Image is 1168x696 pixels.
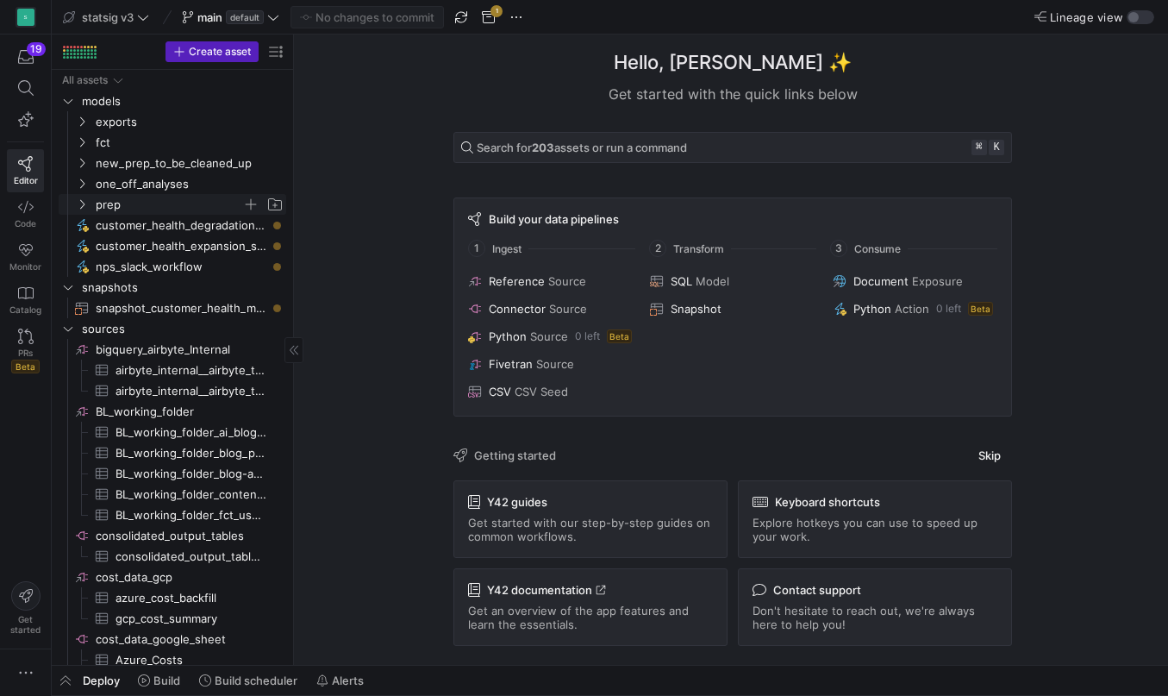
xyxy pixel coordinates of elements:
[59,649,286,670] div: Press SPACE to select this row.
[9,304,41,315] span: Catalog
[515,385,568,398] span: CSV Seed
[59,318,286,339] div: Press SPACE to select this row.
[82,319,284,339] span: sources
[829,298,1001,319] button: PythonAction0 leftBeta
[96,630,284,649] span: cost_data_google_sheet​​​​​​​​
[82,91,284,111] span: models
[671,274,692,288] span: SQL
[59,629,286,649] a: cost_data_google_sheet​​​​​​​​
[607,329,632,343] span: Beta
[59,298,286,318] div: Press SPACE to select this row.
[59,215,286,235] div: Press SPACE to select this row.
[530,329,568,343] span: Source
[59,608,286,629] div: Press SPACE to select this row.
[59,463,286,484] a: BL_working_folder_blog-author-emails​​​​​​​​​
[116,361,266,380] span: airbyte_internal__airbyte_tmp_sxu_OpportunityHistory​​​​​​​​​
[59,360,286,380] a: airbyte_internal__airbyte_tmp_sxu_OpportunityHistory​​​​​​​​​
[82,10,134,24] span: statsig v3
[18,348,33,358] span: PRs
[59,442,286,463] a: BL_working_folder_blog_posts_with_authors​​​​​​​​​
[116,505,266,525] span: BL_working_folder_fct_user_stats​​​​​​​​​
[59,484,286,505] div: Press SPACE to select this row.
[59,422,286,442] div: Press SPACE to select this row.
[130,666,188,695] button: Build
[474,448,556,462] span: Getting started
[773,583,861,597] span: Contact support
[549,302,587,316] span: Source
[59,91,286,111] div: Press SPACE to select this row.
[59,153,286,173] div: Press SPACE to select this row.
[96,257,266,277] span: nps_slack_workflow​​​​​
[696,274,729,288] span: Model
[59,360,286,380] div: Press SPACE to select this row.
[489,357,533,371] span: Fivetran
[96,112,284,132] span: exports
[59,484,286,505] a: BL_working_folder_content_posts_with_authors​​​​​​​​​
[59,649,286,670] a: Azure_Costs​​​​​​​​​
[59,277,286,298] div: Press SPACE to select this row.
[487,583,606,597] span: Y42 documentation
[968,302,993,316] span: Beta
[96,567,284,587] span: cost_data_gcp​​​​​​​​
[197,10,222,24] span: main
[646,298,818,319] button: Snapshot
[487,495,547,509] span: Y42 guides
[59,587,286,608] a: azure_cost_backfill​​​​​​​​​
[96,154,284,173] span: new_prep_to_be_cleaned_up
[7,3,44,32] a: S
[7,192,44,235] a: Code
[59,111,286,132] div: Press SPACE to select this row.
[59,567,286,587] div: Press SPACE to select this row.
[191,666,305,695] button: Build scheduler
[59,567,286,587] a: cost_data_gcp​​​​​​​​
[59,339,286,360] a: bigquery_airbyte_Internal​​​​​​​​
[59,505,286,525] a: BL_working_folder_fct_user_stats​​​​​​​​​
[477,141,687,154] span: Search for assets or run a command
[7,574,44,642] button: Getstarted
[59,442,286,463] div: Press SPACE to select this row.
[489,302,546,316] span: Connector
[936,303,961,315] span: 0 left
[453,84,1012,104] div: Get started with the quick links below
[775,495,880,509] span: Keyboard shortcuts
[59,215,286,235] a: customer_health_degradation_slack_workflow​​​​​
[489,274,545,288] span: Reference
[10,614,41,635] span: Get started
[59,235,286,256] div: Press SPACE to select this row.
[753,516,997,543] span: Explore hotkeys you can use to speed up your work.
[59,235,286,256] a: customer_health_expansion_slack_workflow​​​​​
[96,133,284,153] span: fct
[166,41,259,62] button: Create asset
[96,216,266,235] span: customer_health_degradation_slack_workflow​​​​​
[489,385,511,398] span: CSV
[59,525,286,546] a: consolidated_output_tables​​​​​​​​
[153,674,180,687] span: Build
[489,212,619,226] span: Build your data pipelines
[59,6,153,28] button: statsig v3
[59,463,286,484] div: Press SPACE to select this row.
[17,9,34,26] div: S
[753,604,997,631] span: Don't hesitate to reach out, we're always here to help you!
[853,274,909,288] span: Document
[96,174,284,194] span: one_off_analyses
[59,505,286,525] div: Press SPACE to select this row.
[465,271,636,292] button: ReferenceSource
[1050,10,1123,24] span: Lineage view
[96,236,266,256] span: customer_health_expansion_slack_workflow​​​​​
[59,380,286,401] div: Press SPACE to select this row.
[536,357,574,371] span: Source
[468,516,713,543] span: Get started with our step-by-step guides on common workflows.
[96,402,284,422] span: BL_working_folder​​​​​​​​
[116,381,266,401] span: airbyte_internal__airbyte_tmp_yfh_Opportunity​​​​​​​​​
[59,401,286,422] div: Press SPACE to select this row.
[967,444,1012,467] button: Skip
[9,261,41,272] span: Monitor
[912,274,963,288] span: Exposure
[215,674,297,687] span: Build scheduler
[59,70,286,91] div: Press SPACE to select this row.
[96,340,284,360] span: bigquery_airbyte_Internal​​​​​​​​
[96,526,284,546] span: consolidated_output_tables​​​​​​​​
[59,132,286,153] div: Press SPACE to select this row.
[489,329,527,343] span: Python
[59,298,286,318] a: snapshot_customer_health_metrics​​​​​​​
